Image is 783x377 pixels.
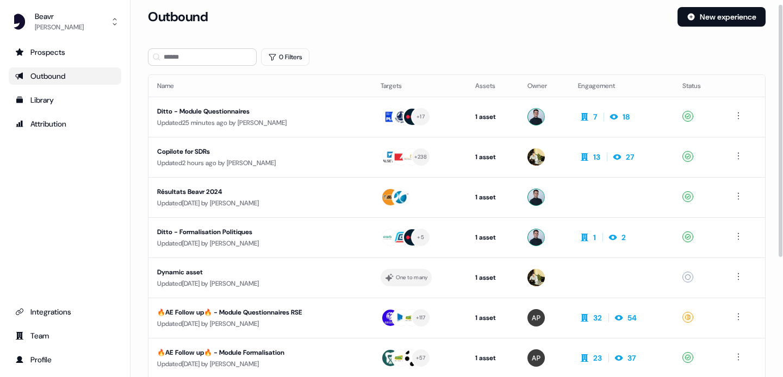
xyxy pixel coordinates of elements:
[475,353,510,363] div: 1 asset
[593,111,597,122] div: 7
[9,303,121,321] a: Go to integrations
[475,272,510,283] div: 1 asset
[569,75,674,97] th: Engagement
[475,192,510,203] div: 1 asset
[157,158,363,168] div: Updated 2 hours ago by [PERSON_NAME]
[157,227,353,237] div: Ditto - Formalisation Politiques
[9,9,121,35] button: Beavr[PERSON_NAME]
[475,111,510,122] div: 1 asset
[157,318,363,329] div: Updated [DATE] by [PERSON_NAME]
[527,188,545,206] img: Ugo
[396,273,428,282] div: One to many
[148,75,372,97] th: Name
[674,75,723,97] th: Status
[527,269,545,286] img: Armand
[627,312,637,323] div: 54
[519,75,569,97] th: Owner
[475,232,510,243] div: 1 asset
[157,267,353,278] div: Dynamic asset
[9,91,121,109] a: Go to templates
[157,117,363,128] div: Updated 25 minutes ago by [PERSON_NAME]
[35,11,84,22] div: Beavr
[417,112,425,122] div: + 17
[157,359,363,369] div: Updated [DATE] by [PERSON_NAME]
[157,106,353,117] div: Ditto - Module Questionnaires
[9,115,121,133] a: Go to attribution
[416,313,426,323] div: + 117
[157,307,353,318] div: 🔥AE Follow up🔥 - Module Questionnaires RSE
[148,9,208,25] h3: Outbound
[157,238,363,249] div: Updated [DATE] by [PERSON_NAME]
[593,353,602,363] div: 23
[593,312,602,323] div: 32
[9,67,121,85] a: Go to outbound experience
[261,48,309,66] button: 0 Filters
[35,22,84,33] div: [PERSON_NAME]
[15,47,115,58] div: Prospects
[414,152,427,162] div: + 238
[416,353,426,363] div: + 57
[15,330,115,341] div: Team
[9,327,121,344] a: Go to team
[15,71,115,81] div: Outbound
[15,306,115,317] div: Integrations
[527,309,545,326] img: Alexis
[627,353,636,363] div: 37
[678,7,766,27] button: New experience
[372,75,467,97] th: Targets
[157,146,353,157] div: Copilote for SDRs
[9,43,121,61] a: Go to prospects
[623,111,630,122] div: 18
[157,278,363,289] div: Updated [DATE] by [PERSON_NAME]
[15,118,115,129] div: Attribution
[157,347,353,358] div: 🔥AE Follow up🔥 - Module Formalisation
[593,232,596,243] div: 1
[622,232,626,243] div: 2
[15,95,115,105] div: Library
[527,229,545,246] img: Ugo
[527,349,545,367] img: Alexis
[9,351,121,368] a: Go to profile
[157,198,363,209] div: Updated [DATE] by [PERSON_NAME]
[527,108,545,125] img: Ugo
[527,148,545,166] img: Armand
[475,152,510,162] div: 1 asset
[593,152,600,162] div: 13
[467,75,519,97] th: Assets
[475,312,510,323] div: 1 asset
[417,233,424,242] div: + 5
[157,186,353,197] div: Résultats Beavr 2024
[15,354,115,365] div: Profile
[626,152,634,162] div: 27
